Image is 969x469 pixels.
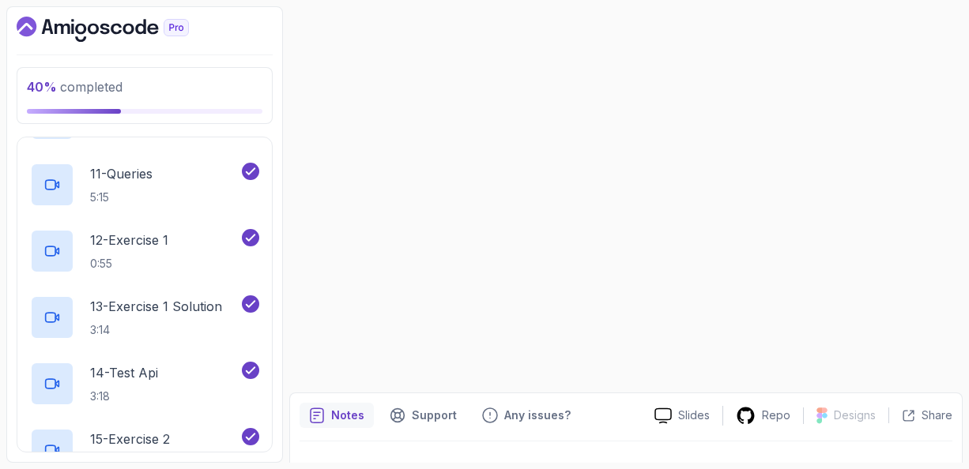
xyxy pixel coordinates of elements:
a: Dashboard [17,17,225,42]
button: 12-Exercise 10:55 [30,229,259,273]
button: 14-Test Api3:18 [30,362,259,406]
span: 8 second [620,208,667,222]
p: Support [412,407,457,423]
p: 11 - Queries [90,164,153,183]
p: Repo [762,407,790,423]
p: 5:15 [90,189,153,205]
p: 3:14 [90,322,222,338]
button: Cancel [468,242,619,276]
p: 13 - Exercise 1 Solution [90,297,222,316]
div: Mark as completed [656,251,762,267]
button: Feedback button [473,403,580,428]
p: Share [922,407,952,423]
p: 12 - Exercise 1 [90,231,168,250]
p: Notes [331,407,364,423]
p: 0:55 [90,256,168,272]
a: Slides [642,407,722,424]
button: Support button [380,403,466,428]
iframe: 17 - Outro [289,8,963,386]
p: Up Next: Quiz [585,182,667,201]
a: Repo [723,406,803,426]
p: Slides [678,407,710,423]
p: Designs [834,407,876,423]
p: 14 - Test Api [90,363,158,382]
span: completed [27,79,123,95]
button: 11-Queries5:15 [30,163,259,207]
button: Share [888,407,952,423]
p: 15 - Exercise 2 [90,430,170,448]
p: Start in [585,208,667,223]
p: 3:18 [90,388,158,404]
button: 13-Exercise 1 Solution3:14 [30,295,259,340]
button: notes button [300,403,374,428]
p: Cancel [524,251,563,267]
button: Mark as completed [635,243,784,275]
p: Any issues? [504,407,571,423]
span: 40 % [27,79,57,95]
